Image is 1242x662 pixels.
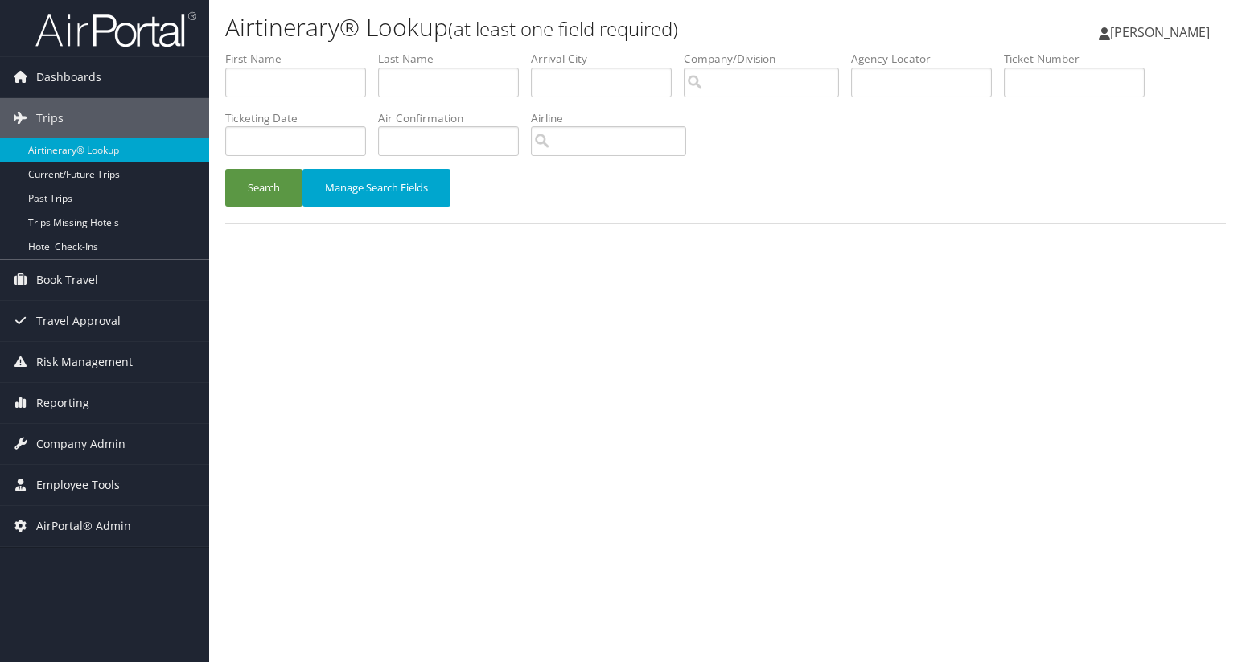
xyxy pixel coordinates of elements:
[225,169,302,207] button: Search
[448,15,678,42] small: (at least one field required)
[302,169,450,207] button: Manage Search Fields
[36,465,120,505] span: Employee Tools
[1004,51,1157,67] label: Ticket Number
[225,51,378,67] label: First Name
[225,110,378,126] label: Ticketing Date
[36,57,101,97] span: Dashboards
[531,51,684,67] label: Arrival City
[35,10,196,48] img: airportal-logo.png
[36,260,98,300] span: Book Travel
[531,110,698,126] label: Airline
[36,342,133,382] span: Risk Management
[1110,23,1210,41] span: [PERSON_NAME]
[36,424,125,464] span: Company Admin
[1099,8,1226,56] a: [PERSON_NAME]
[36,98,64,138] span: Trips
[36,383,89,423] span: Reporting
[36,301,121,341] span: Travel Approval
[378,51,531,67] label: Last Name
[851,51,1004,67] label: Agency Locator
[36,506,131,546] span: AirPortal® Admin
[225,10,892,44] h1: Airtinerary® Lookup
[378,110,531,126] label: Air Confirmation
[684,51,851,67] label: Company/Division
